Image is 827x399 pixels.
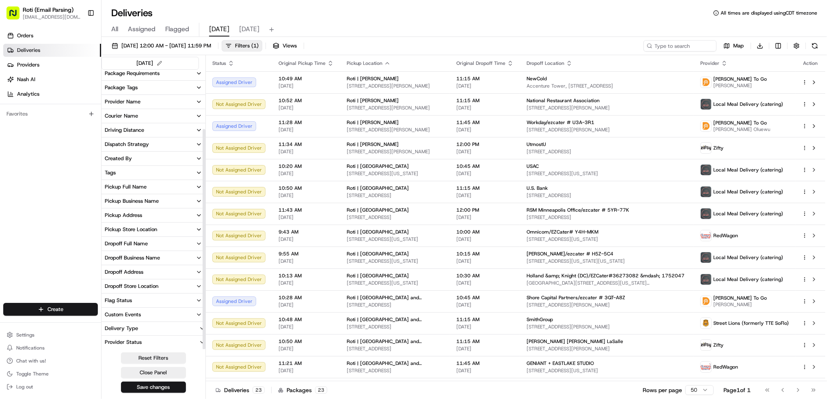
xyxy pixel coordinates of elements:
span: [STREET_ADDRESS][PERSON_NAME] [527,345,687,352]
div: Favorites [3,107,98,120]
button: Map [720,40,747,51]
span: 11:34 AM [279,141,334,148]
button: Dropoff Business Name [101,251,205,265]
button: Dropoff Address [101,265,205,279]
span: Zifty [713,342,723,348]
img: time_to_eat_nevada_logo [701,362,711,372]
span: Pickup Location [347,60,382,66]
div: Dropoff Business Name [105,254,160,262]
span: Toggle Theme [16,371,49,377]
span: Nash AI [17,76,35,83]
span: Analytics [17,90,39,98]
img: ddtg_logo_v2.png [701,296,711,307]
span: [DATE] [279,258,334,264]
span: 9:43 AM [279,229,334,235]
button: Start new chat [138,80,148,90]
span: USAC [527,163,539,169]
button: Notifications [3,342,98,354]
span: 10:30 AM [456,272,514,279]
span: Views [283,42,297,49]
span: [PERSON_NAME] [713,82,767,89]
span: GENIANT + EASTLAKE STUDIO [527,360,594,367]
span: 10:50 AM [279,338,334,345]
span: [STREET_ADDRESS][US_STATE] [347,258,443,264]
a: Providers [3,58,101,71]
span: [STREET_ADDRESS] [347,367,443,374]
div: 📗 [8,160,15,167]
span: [DATE] [456,83,514,89]
span: [STREET_ADDRESS][PERSON_NAME] [527,302,687,308]
img: 9188753566659_6852d8bf1fb38e338040_72.png [17,77,32,92]
span: Omnicom/EZCater# Y4H-MKM [527,229,598,235]
span: [STREET_ADDRESS] [347,345,443,352]
input: Clear [21,52,134,61]
p: Welcome 👋 [8,32,148,45]
span: [DATE] [72,126,89,132]
span: [DATE] [456,367,514,374]
span: [STREET_ADDRESS] [527,192,687,199]
span: Roti | [PERSON_NAME] [347,141,399,148]
div: We're available if you need us! [37,86,112,92]
span: [STREET_ADDRESS][US_STATE] [347,280,443,286]
span: 10:50 AM [279,185,334,191]
span: [DATE] [279,302,334,308]
a: Powered byPylon [57,179,98,185]
span: Settings [16,332,35,338]
span: Original Dropoff Time [456,60,505,66]
span: [STREET_ADDRESS] [347,302,443,308]
span: Roti | [GEOGRAPHIC_DATA] [347,163,409,169]
span: [STREET_ADDRESS] [347,192,443,199]
span: [DATE] [279,367,334,374]
p: Rows per page [643,386,682,394]
span: 10:20 AM [279,163,334,169]
img: lmd_logo.png [701,208,711,219]
span: [DATE] 12:00 AM - [DATE] 11:59 PM [121,42,211,49]
span: [PERSON_NAME] [PERSON_NAME] LaSalle [527,338,623,345]
div: Page 1 of 1 [723,386,751,394]
span: [DATE] [456,302,514,308]
span: ( 1 ) [251,42,259,49]
span: Local Meal Delivery (catering) [713,167,783,173]
span: [DATE] [456,105,514,111]
img: Masood Aslam [8,118,21,131]
span: [DATE] [279,280,334,286]
span: [STREET_ADDRESS] [347,324,443,330]
button: Dropoff Full Name [101,237,205,251]
img: lmd_logo.png [701,99,711,109]
img: lmd_logo.png [701,252,711,263]
div: Package Requirements [105,70,160,77]
span: RSM Minneapolis Office/ezcater # 5YR-77K [527,207,629,213]
span: 10:49 AM [279,75,334,82]
div: 23 [315,386,327,394]
button: Pickup Store Location [101,223,205,236]
span: RedWagon [713,232,738,239]
span: [DATE] [456,148,514,155]
span: 10:00 AM [456,229,514,235]
span: [DATE] [239,24,259,34]
button: Refresh [809,40,821,51]
a: 📗Knowledge Base [5,156,65,171]
a: Nash AI [3,73,101,86]
span: [STREET_ADDRESS][PERSON_NAME] [347,83,443,89]
div: Action [802,60,819,66]
div: Package Tags [105,84,138,91]
span: [STREET_ADDRESS][US_STATE] [527,170,687,177]
span: 10:13 AM [279,272,334,279]
span: [DATE] [279,83,334,89]
div: 💻 [69,160,75,167]
span: 10:15 AM [456,251,514,257]
div: Tags [105,169,116,176]
button: Package Tags [101,81,205,94]
span: Local Meal Delivery (catering) [713,254,783,261]
span: All [111,24,118,34]
a: Orders [3,29,101,42]
div: Courier Name [105,112,138,120]
span: Roti | [PERSON_NAME] [347,97,399,104]
span: 10:52 AM [279,97,334,104]
button: Provider Name [101,95,205,109]
div: Start new chat [37,77,133,86]
img: lmd_logo.png [701,187,711,197]
span: [STREET_ADDRESS] [347,214,443,221]
button: Courier Name [101,109,205,123]
span: Map [733,42,744,49]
